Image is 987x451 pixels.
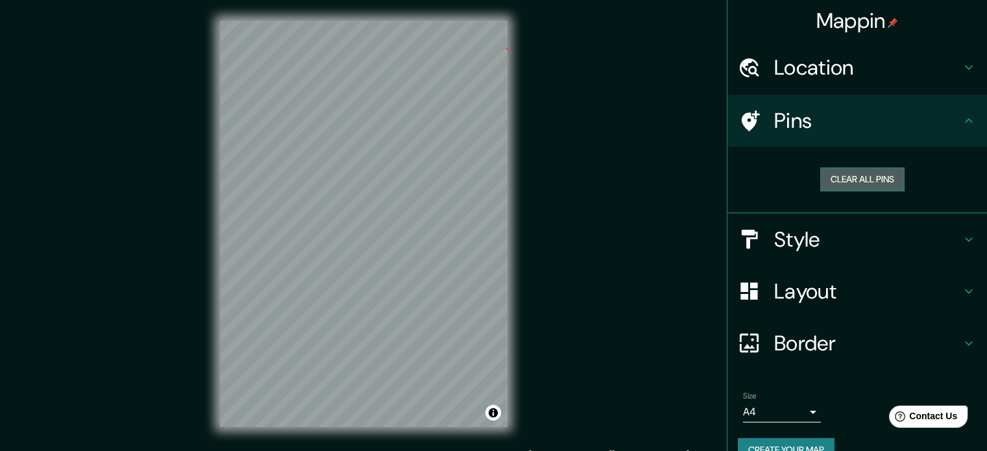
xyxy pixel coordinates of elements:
[816,8,899,34] h4: Mappin
[820,167,905,191] button: Clear all pins
[774,278,961,304] h4: Layout
[743,402,821,422] div: A4
[485,405,501,421] button: Toggle attribution
[727,213,987,265] div: Style
[743,390,757,401] label: Size
[727,42,987,93] div: Location
[871,400,973,437] iframe: Help widget launcher
[774,226,961,252] h4: Style
[774,55,961,80] h4: Location
[727,265,987,317] div: Layout
[727,95,987,147] div: Pins
[774,108,961,134] h4: Pins
[220,21,507,427] canvas: Map
[774,330,961,356] h4: Border
[727,317,987,369] div: Border
[888,18,898,28] img: pin-icon.png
